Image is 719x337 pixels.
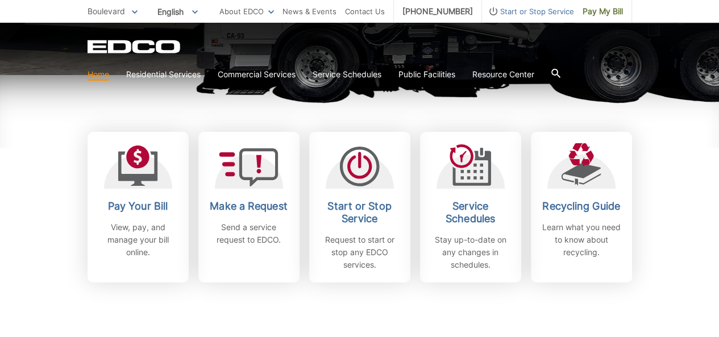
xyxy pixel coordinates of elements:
a: Public Facilities [398,68,455,81]
a: Make a Request Send a service request to EDCO. [198,132,300,282]
h2: Pay Your Bill [96,200,180,213]
h2: Make a Request [207,200,291,213]
h2: Start or Stop Service [318,200,402,225]
a: Service Schedules [313,68,381,81]
p: View, pay, and manage your bill online. [96,221,180,259]
p: Request to start or stop any EDCO services. [318,234,402,271]
a: Pay Your Bill View, pay, and manage your bill online. [88,132,189,282]
p: Send a service request to EDCO. [207,221,291,246]
a: Residential Services [126,68,201,81]
a: Contact Us [345,5,385,18]
a: About EDCO [219,5,274,18]
p: Stay up-to-date on any changes in schedules. [429,234,513,271]
span: English [149,2,206,21]
a: Commercial Services [218,68,296,81]
span: Boulevard [88,6,125,16]
a: Home [88,68,109,81]
a: News & Events [282,5,336,18]
a: Resource Center [472,68,534,81]
a: Service Schedules Stay up-to-date on any changes in schedules. [420,132,521,282]
h2: Service Schedules [429,200,513,225]
a: EDCD logo. Return to the homepage. [88,40,182,53]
